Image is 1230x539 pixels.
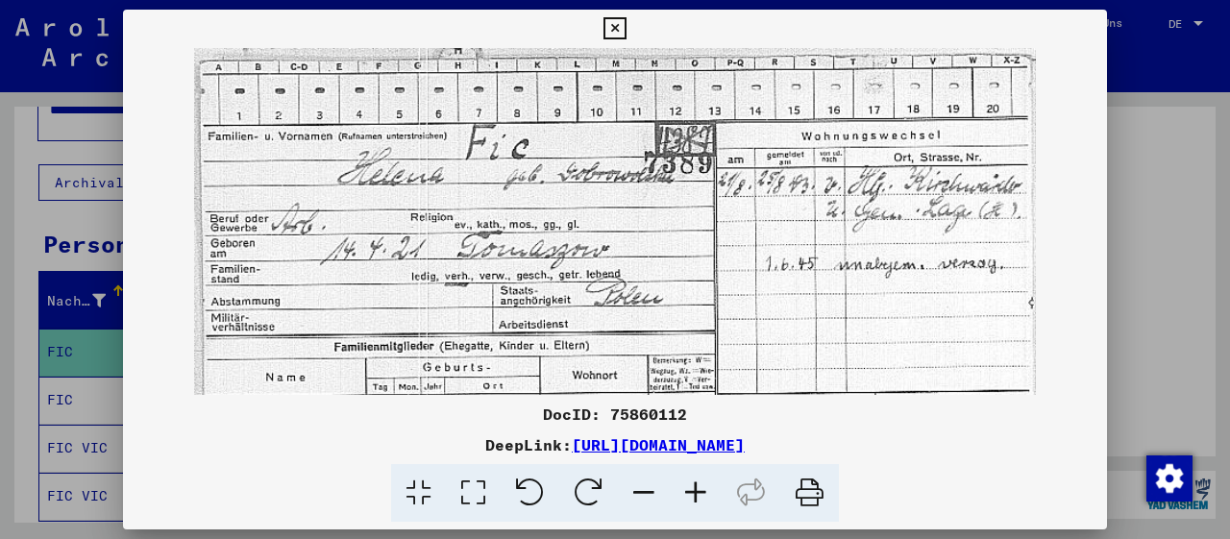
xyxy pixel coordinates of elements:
div: DeepLink: [123,433,1107,456]
a: [URL][DOMAIN_NAME] [572,435,745,454]
img: Zustimmung ändern [1146,455,1193,502]
div: Zustimmung ändern [1145,454,1192,501]
div: DocID: 75860112 [123,403,1107,426]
